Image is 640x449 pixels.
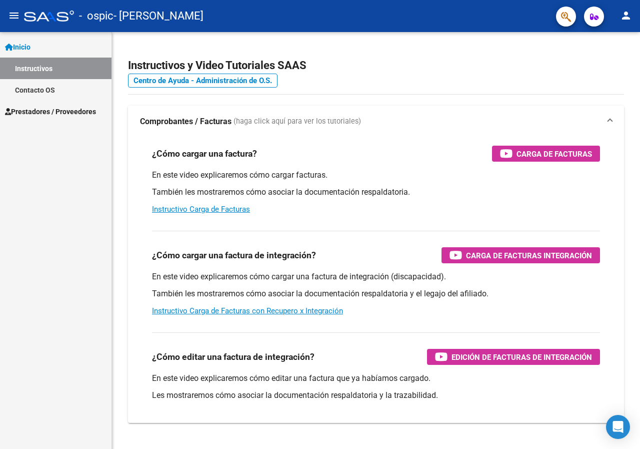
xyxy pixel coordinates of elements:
p: En este video explicaremos cómo cargar una factura de integración (discapacidad). [152,271,600,282]
h2: Instructivos y Video Tutoriales SAAS [128,56,624,75]
span: (haga click aquí para ver los tutoriales) [233,116,361,127]
p: En este video explicaremos cómo editar una factura que ya habíamos cargado. [152,373,600,384]
mat-icon: menu [8,10,20,22]
mat-icon: person [620,10,632,22]
p: También les mostraremos cómo asociar la documentación respaldatoria. [152,187,600,198]
button: Carga de Facturas Integración [441,247,600,263]
a: Instructivo Carga de Facturas [152,205,250,214]
strong: Comprobantes / Facturas [140,116,231,127]
span: Carga de Facturas [516,148,592,160]
p: También les mostraremos cómo asociar la documentación respaldatoria y el legajo del afiliado. [152,288,600,299]
h3: ¿Cómo cargar una factura? [152,147,257,161]
div: Comprobantes / Facturas (haga click aquí para ver los tutoriales) [128,138,624,423]
span: - ospic [79,5,113,27]
h3: ¿Cómo cargar una factura de integración? [152,248,316,262]
span: Prestadores / Proveedores [5,106,96,117]
span: Inicio [5,42,30,53]
button: Carga de Facturas [492,146,600,162]
span: Edición de Facturas de integración [451,351,592,363]
p: Les mostraremos cómo asociar la documentación respaldatoria y la trazabilidad. [152,390,600,401]
span: Carga de Facturas Integración [466,249,592,262]
a: Centro de Ayuda - Administración de O.S. [128,74,277,88]
div: Open Intercom Messenger [606,415,630,439]
a: Instructivo Carga de Facturas con Recupero x Integración [152,306,343,315]
p: En este video explicaremos cómo cargar facturas. [152,170,600,181]
h3: ¿Cómo editar una factura de integración? [152,350,314,364]
mat-expansion-panel-header: Comprobantes / Facturas (haga click aquí para ver los tutoriales) [128,106,624,138]
button: Edición de Facturas de integración [427,349,600,365]
span: - [PERSON_NAME] [113,5,203,27]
